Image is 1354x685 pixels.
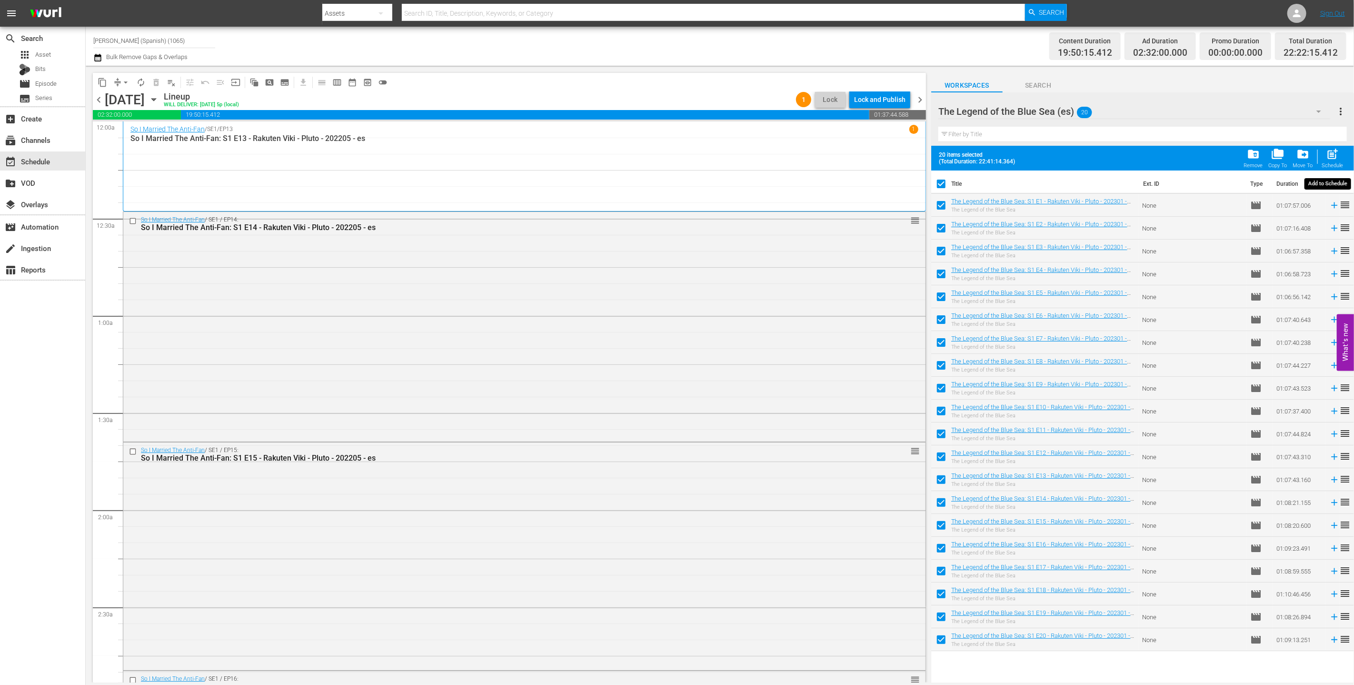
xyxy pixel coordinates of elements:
span: Episode [1251,314,1262,325]
span: 20 [1077,102,1092,122]
div: The Legend of the Blue Sea [951,344,1135,350]
a: The Legend of the Blue Sea: S1 E3 - Rakuten Viki - Pluto - 202301 - es [951,243,1131,258]
svg: Add to Schedule [1329,429,1340,439]
button: more_vert [1335,100,1347,123]
span: reorder [1340,313,1351,325]
span: reorder [1340,428,1351,439]
span: 00:00:00.000 [1208,48,1263,59]
span: Refresh All Search Blocks [243,73,262,91]
span: Episode [1251,451,1262,463]
div: The Legend of the Blue Sea [951,230,1135,236]
span: Channels [5,135,16,146]
span: reorder [1340,382,1351,393]
td: None [1139,560,1247,583]
div: Lock and Publish [854,91,906,108]
span: 02:32:00.000 [1133,48,1187,59]
td: 01:10:46.456 [1273,583,1325,605]
svg: Add to Schedule [1329,360,1340,371]
a: So I Married The Anti-Fan [141,675,205,682]
span: chevron_left [93,94,105,106]
td: 01:07:44.824 [1273,423,1325,445]
svg: Add to Schedule [1329,612,1340,622]
td: None [1139,262,1247,285]
span: Create Search Block [262,75,277,90]
div: So I Married The Anti-Fan: S1 E14 - Rakuten Viki - Pluto - 202205 - es [141,223,871,232]
span: Workspaces [931,80,1003,91]
span: auto_awesome_motion_outlined [249,78,259,87]
span: Lock [819,95,842,105]
span: reorder [1340,199,1351,211]
span: reorder [1340,268,1351,279]
div: The Legend of the Blue Sea [951,413,1135,419]
span: movie_filter [5,222,16,233]
span: Episode [1251,611,1262,623]
a: The Legend of the Blue Sea: S1 E9 - Rakuten Viki - Pluto - 202301 - es [951,381,1131,395]
span: playlist_remove_outlined [167,78,176,87]
span: Search [1003,80,1074,91]
div: WILL DELIVER: [DATE] 5p (local) [164,102,239,108]
th: Ext. ID [1137,171,1245,197]
span: Remove Item From Workspace [1241,145,1266,171]
span: reorder [1340,519,1351,531]
span: Create Series Block [277,75,292,90]
button: Lock [815,92,846,108]
td: 01:07:16.408 [1273,217,1325,240]
button: reorder [910,446,920,455]
a: The Legend of the Blue Sea: S1 E7 - Rakuten Viki - Pluto - 202301 - es [951,335,1131,349]
div: The Legend of the Blue Sea [951,550,1135,556]
div: Promo Duration [1208,34,1263,48]
p: SE1 / [207,126,219,132]
span: Episode [1251,474,1262,485]
a: The Legend of the Blue Sea: S1 E1 - Rakuten Viki - Pluto - 202301 - es [951,198,1131,212]
span: calendar_view_week_outlined [332,78,342,87]
button: Copy To [1266,145,1290,171]
td: None [1139,217,1247,240]
td: 01:07:37.400 [1273,400,1325,423]
a: The Legend of the Blue Sea: S1 E17 - Rakuten Viki - Pluto - 202301 - es [951,564,1135,578]
svg: Add to Schedule [1329,246,1340,256]
svg: Add to Schedule [1329,223,1340,233]
td: 01:06:56.142 [1273,285,1325,308]
a: The Legend of the Blue Sea: S1 E18 - Rakuten Viki - Pluto - 202301 - es [951,586,1135,601]
td: 01:07:44.227 [1273,354,1325,377]
a: The Legend of the Blue Sea: S1 E6 - Rakuten Viki - Pluto - 202301 - es [951,312,1131,326]
span: reorder [1340,496,1351,508]
span: preview_outlined [363,78,372,87]
p: / [205,126,207,132]
th: Title [951,171,1137,197]
div: Copy To [1269,162,1287,169]
div: The Legend of the Blue Sea [951,458,1135,464]
span: Episode [1251,337,1262,348]
span: Copy Item To Workspace [1266,145,1290,171]
span: Episode [1251,428,1262,440]
a: The Legend of the Blue Sea: S1 E20 - Rakuten Viki - Pluto - 202301 - es [951,632,1135,646]
span: Reports [5,264,16,276]
span: reorder [910,215,920,226]
a: The Legend of the Blue Sea: S1 E8 - Rakuten Viki - Pluto - 202301 - es [951,358,1131,372]
svg: Add to Schedule [1329,543,1340,554]
span: autorenew_outlined [136,78,146,87]
span: Schedule [5,156,16,168]
button: Search [1025,4,1067,21]
svg: Add to Schedule [1329,589,1340,599]
a: The Legend of the Blue Sea: S1 E11 - Rakuten Viki - Pluto - 202301 - es [951,426,1135,441]
svg: Add to Schedule [1329,269,1340,279]
td: None [1139,468,1247,491]
span: toggle_off [378,78,388,87]
button: reorder [910,215,920,225]
span: Day Calendar View [311,73,329,91]
span: Week Calendar View [329,75,345,90]
span: Ingestion [5,243,16,254]
span: Episode [1251,291,1262,302]
p: So I Married The Anti-Fan: S1 E13 - Rakuten Viki - Pluto - 202205 - es [130,134,918,143]
div: Move To [1293,162,1313,169]
div: The Legend of the Blue Sea [951,595,1135,602]
div: The Legend of the Blue Sea [951,275,1135,282]
span: VOD [5,178,16,189]
span: reorder [1340,611,1351,622]
button: Open Feedback Widget [1337,314,1354,371]
div: The Legend of the Blue Sea [951,252,1135,259]
a: So I Married The Anti-Fan [141,447,205,453]
span: Episode [1251,360,1262,371]
td: None [1139,377,1247,400]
